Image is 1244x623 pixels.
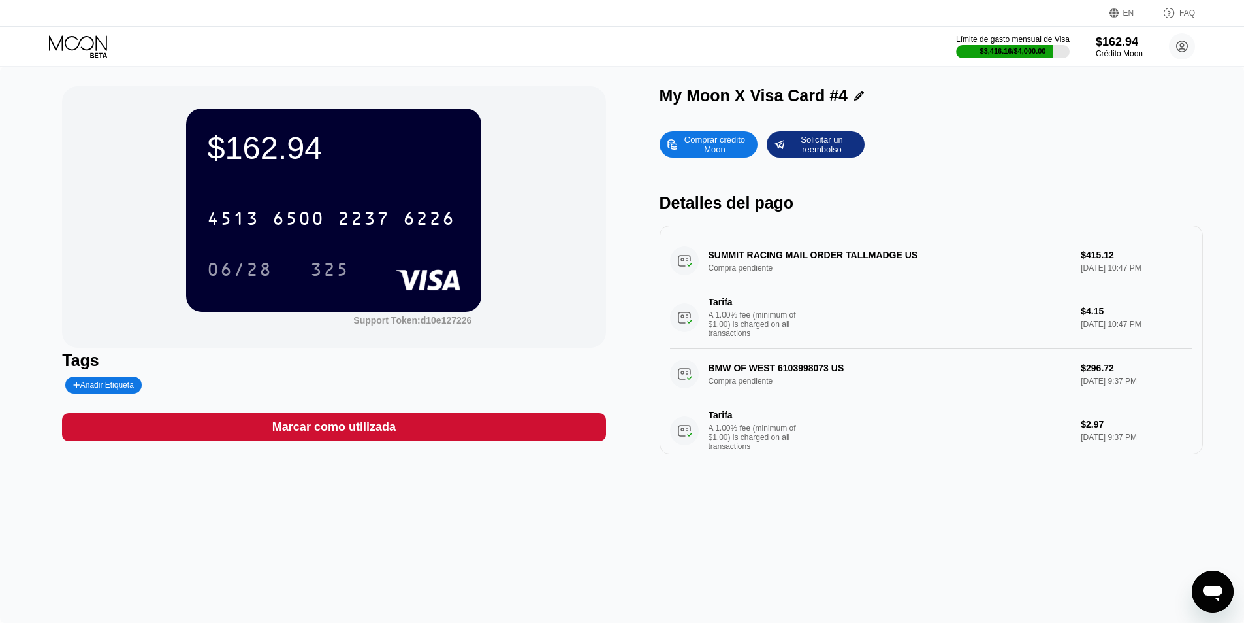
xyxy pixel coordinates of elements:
[709,410,800,420] div: Tarifa
[1096,49,1143,58] div: Crédito Moon
[207,261,272,282] div: 06/28
[1179,8,1195,18] div: FAQ
[1123,8,1134,18] div: EN
[1192,571,1234,613] iframe: Botón para iniciar la ventana de mensajería
[272,210,325,231] div: 6500
[207,129,460,166] div: $162.94
[1096,35,1143,58] div: $162.94Crédito Moon
[709,311,806,338] div: A 1.00% fee (minimum of $1.00) is charged on all transactions
[670,286,1192,349] div: TarifaA 1.00% fee (minimum of $1.00) is charged on all transactions$4.15[DATE] 10:47 PM
[310,261,349,282] div: 325
[353,315,471,326] div: Support Token:d10e127226
[709,424,806,451] div: A 1.00% fee (minimum of $1.00) is charged on all transactions
[1109,7,1149,20] div: EN
[207,210,259,231] div: 4513
[403,210,455,231] div: 6226
[660,194,1203,212] div: Detalles del pago
[709,297,800,307] div: Tarifa
[1096,35,1143,49] div: $162.94
[62,351,605,370] div: Tags
[1149,7,1195,20] div: FAQ
[980,47,1046,55] div: $3,416.16 / $4,000.00
[353,315,471,326] div: Support Token: d10e127226
[660,131,758,158] div: Comprar crédito Moon
[678,134,750,155] div: Comprar crédito Moon
[660,86,848,105] div: My Moon X Visa Card #4
[73,380,134,390] div: Añadir Etiqueta
[62,413,605,441] div: Marcar como utilizada
[1081,320,1192,329] div: [DATE] 10:47 PM
[786,134,857,155] div: Solicitar un reembolso
[65,377,142,394] div: Añadir Etiqueta
[300,253,359,286] div: 325
[272,420,396,435] div: Marcar como utilizada
[199,202,463,235] div: 4513650022376226
[956,35,1070,58] div: Límite de gasto mensual de Visa$3,416.16/$4,000.00
[956,35,1070,44] div: Límite de gasto mensual de Visa
[1081,419,1192,429] div: $2.97
[767,131,865,158] div: Solicitar un reembolso
[670,399,1192,462] div: TarifaA 1.00% fee (minimum of $1.00) is charged on all transactions$2.97[DATE] 9:37 PM
[338,210,390,231] div: 2237
[197,253,282,286] div: 06/28
[1081,433,1192,442] div: [DATE] 9:37 PM
[1081,306,1192,316] div: $4.15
